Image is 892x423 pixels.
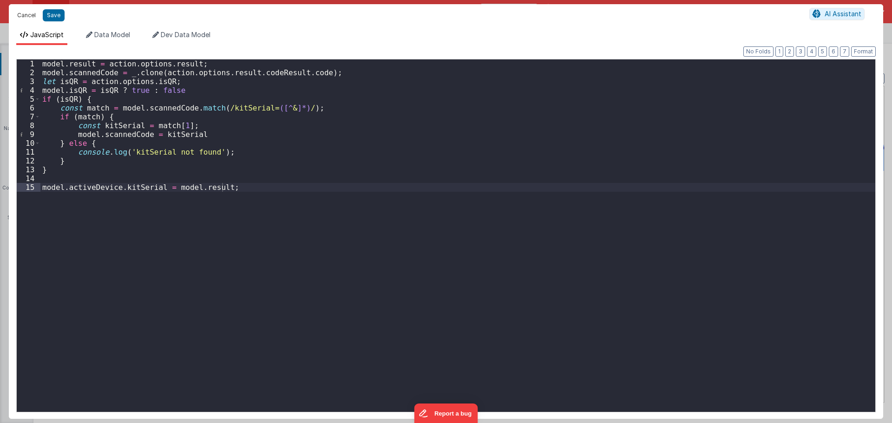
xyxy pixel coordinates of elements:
button: No Folds [743,46,774,57]
div: 12 [17,156,40,165]
span: JavaScript [30,31,64,39]
div: 2 [17,68,40,77]
div: 7 [17,112,40,121]
button: 2 [785,46,794,57]
iframe: Marker.io feedback button [414,403,478,423]
div: 5 [17,95,40,104]
div: 8 [17,121,40,130]
span: Data Model [94,31,130,39]
div: 13 [17,165,40,174]
button: 4 [807,46,816,57]
button: AI Assistant [809,8,865,20]
button: Save [43,9,65,21]
div: 6 [17,104,40,112]
div: 9 [17,130,40,139]
div: 3 [17,77,40,86]
div: 4 [17,86,40,95]
button: Format [851,46,876,57]
button: 7 [840,46,849,57]
button: 3 [796,46,805,57]
span: AI Assistant [825,10,861,18]
div: 1 [17,59,40,68]
button: 5 [818,46,827,57]
div: 14 [17,174,40,183]
div: 15 [17,183,40,192]
div: 11 [17,148,40,156]
button: Cancel [13,9,40,22]
span: Dev Data Model [161,31,210,39]
div: 10 [17,139,40,148]
button: 6 [829,46,838,57]
button: 1 [775,46,783,57]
